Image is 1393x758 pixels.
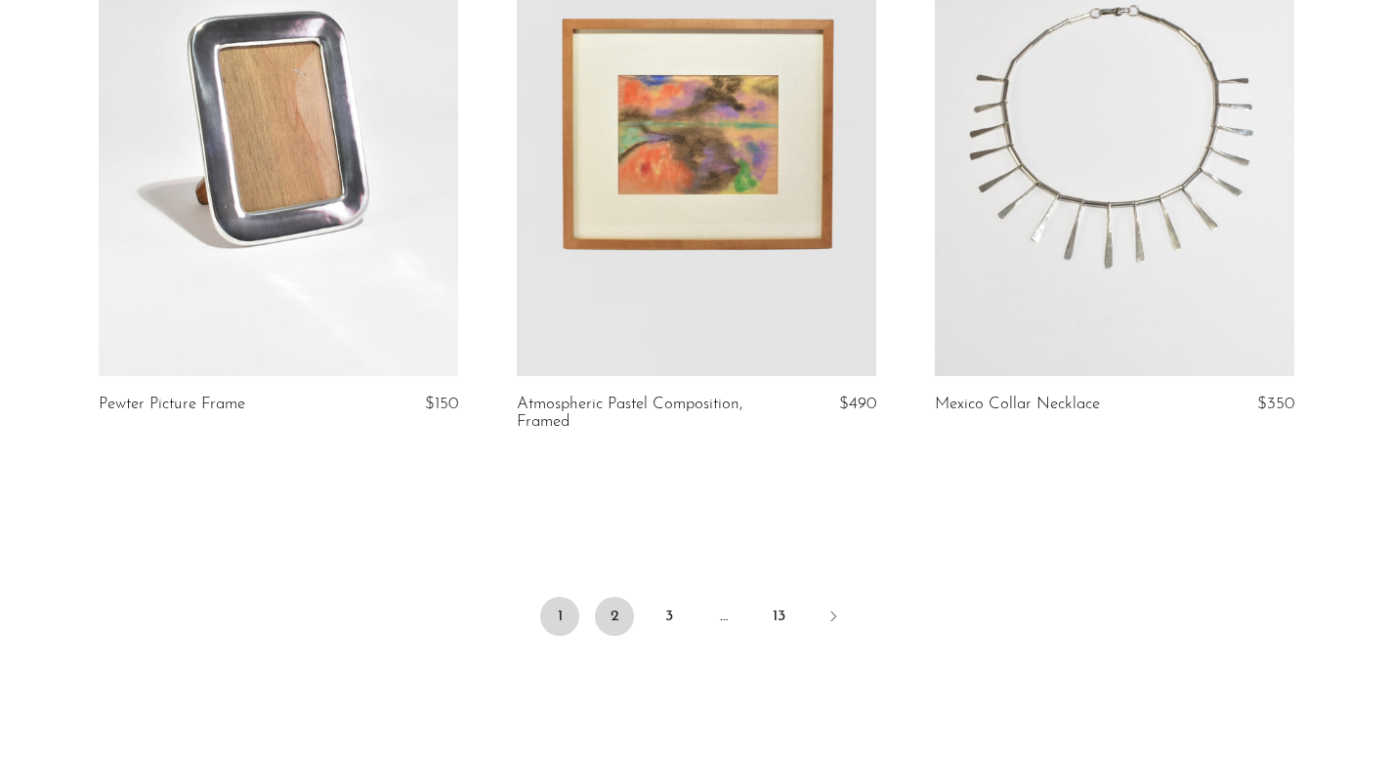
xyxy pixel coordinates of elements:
span: $150 [425,396,458,412]
a: Atmospheric Pastel Composition, Framed [517,396,756,432]
a: 13 [759,597,798,636]
span: $490 [839,396,876,412]
a: 3 [650,597,689,636]
a: Pewter Picture Frame [99,396,245,413]
span: … [704,597,743,636]
span: $350 [1257,396,1294,412]
a: Next [814,597,853,640]
span: 1 [540,597,579,636]
a: 2 [595,597,634,636]
a: Mexico Collar Necklace [935,396,1100,413]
